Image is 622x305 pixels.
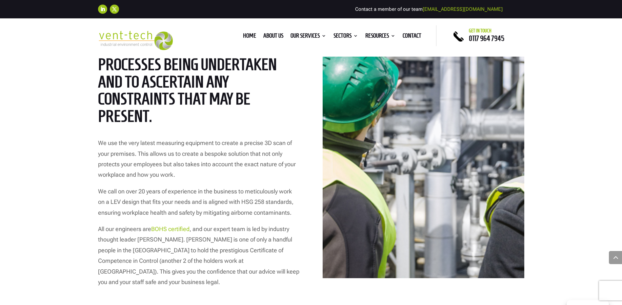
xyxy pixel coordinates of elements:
a: 0117 964 7945 [469,34,504,42]
p: All our engineers are , and our expert team is led by industry thought leader [PERSON_NAME]. [PER... [98,224,299,287]
p: We call on over 20 years of experience in the business to meticulously work on a LEV design that ... [98,186,299,224]
a: About us [263,33,283,41]
a: BOHS certified [151,225,190,232]
a: Follow on LinkedIn [98,5,107,14]
span: Contact a member of our team [355,6,503,12]
a: Home [243,33,256,41]
a: Sectors [333,33,358,41]
a: Our Services [291,33,326,41]
a: Resources [365,33,395,41]
img: 2023-09-27T08_35_16.549ZVENT-TECH---Clear-background [98,31,173,50]
a: Contact [403,33,421,41]
span: Get in touch [469,28,492,33]
h2: Our comprehensive LEV design service starts with a detailed site survey to understand the process... [98,5,299,128]
p: We use the very latest measuring equipment to create a precise 3D scan of your premises. This all... [98,138,299,186]
a: Follow on X [110,5,119,14]
a: [EMAIL_ADDRESS][DOMAIN_NAME] [423,6,503,12]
